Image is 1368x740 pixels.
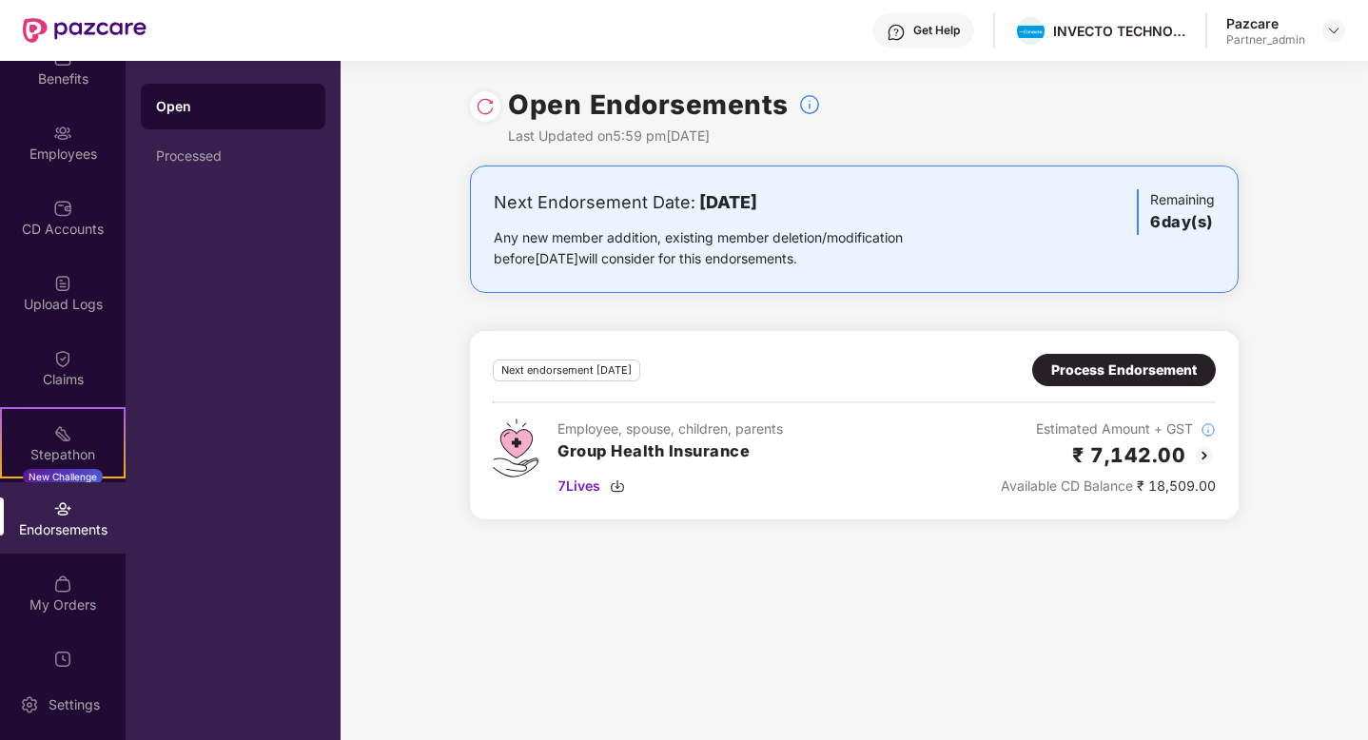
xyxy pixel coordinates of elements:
div: Process Endorsement [1051,360,1197,380]
img: svg+xml;base64,PHN2ZyBpZD0iRG93bmxvYWQtMzJ4MzIiIHhtbG5zPSJodHRwOi8vd3d3LnczLm9yZy8yMDAwL3N2ZyIgd2... [610,478,625,494]
img: svg+xml;base64,PHN2ZyB4bWxucz0iaHR0cDovL3d3dy53My5vcmcvMjAwMC9zdmciIHdpZHRoPSI0Ny43MTQiIGhlaWdodD... [493,419,538,477]
h3: 6 day(s) [1150,210,1215,235]
b: [DATE] [699,192,757,212]
img: svg+xml;base64,PHN2ZyBpZD0iVXBkYXRlZCIgeG1sbnM9Imh0dHA6Ly93d3cudzMub3JnLzIwMDAvc3ZnIiB3aWR0aD0iMj... [53,650,72,669]
div: Next endorsement [DATE] [493,360,640,381]
div: Last Updated on 5:59 pm[DATE] [508,126,821,146]
img: svg+xml;base64,PHN2ZyBpZD0iU2V0dGluZy0yMHgyMCIgeG1sbnM9Imh0dHA6Ly93d3cudzMub3JnLzIwMDAvc3ZnIiB3aW... [20,695,39,714]
img: invecto.png [1017,26,1045,39]
div: Processed [156,148,310,164]
img: svg+xml;base64,PHN2ZyBpZD0iRW5kb3JzZW1lbnRzIiB4bWxucz0iaHR0cDovL3d3dy53My5vcmcvMjAwMC9zdmciIHdpZH... [53,499,72,518]
img: svg+xml;base64,PHN2ZyBpZD0iTXlfT3JkZXJzIiBkYXRhLW5hbWU9Ik15IE9yZGVycyIgeG1sbnM9Imh0dHA6Ly93d3cudz... [53,574,72,594]
div: INVECTO TECHNOLOGIES PRIVATE LIMITED [1053,22,1186,40]
img: svg+xml;base64,PHN2ZyBpZD0iSW5mb18tXzMyeDMyIiBkYXRhLW5hbWU9IkluZm8gLSAzMngzMiIgeG1sbnM9Imh0dHA6Ly... [1201,422,1216,438]
span: 7 Lives [557,476,600,497]
img: svg+xml;base64,PHN2ZyBpZD0iQ2xhaW0iIHhtbG5zPSJodHRwOi8vd3d3LnczLm9yZy8yMDAwL3N2ZyIgd2lkdGg9IjIwIi... [53,349,72,368]
div: Estimated Amount + GST [1001,419,1216,439]
div: Partner_admin [1226,32,1305,48]
div: Settings [43,695,106,714]
div: Next Endorsement Date: [494,189,963,216]
div: Remaining [1137,189,1215,235]
div: ₹ 18,509.00 [1001,476,1216,497]
div: Stepathon [2,445,124,464]
div: Any new member addition, existing member deletion/modification before [DATE] will consider for th... [494,227,963,269]
h2: ₹ 7,142.00 [1072,439,1185,471]
img: svg+xml;base64,PHN2ZyBpZD0iQmFjay0yMHgyMCIgeG1sbnM9Imh0dHA6Ly93d3cudzMub3JnLzIwMDAvc3ZnIiB3aWR0aD... [1193,444,1216,467]
div: Open [156,97,310,116]
h1: Open Endorsements [508,84,789,126]
div: Pazcare [1226,14,1305,32]
img: svg+xml;base64,PHN2ZyBpZD0iSGVscC0zMngzMiIgeG1sbnM9Imh0dHA6Ly93d3cudzMub3JnLzIwMDAvc3ZnIiB3aWR0aD... [887,23,906,42]
img: svg+xml;base64,PHN2ZyBpZD0iRHJvcGRvd24tMzJ4MzIiIHhtbG5zPSJodHRwOi8vd3d3LnczLm9yZy8yMDAwL3N2ZyIgd2... [1326,23,1341,38]
img: svg+xml;base64,PHN2ZyB4bWxucz0iaHR0cDovL3d3dy53My5vcmcvMjAwMC9zdmciIHdpZHRoPSIyMSIgaGVpZ2h0PSIyMC... [53,424,72,443]
div: New Challenge [23,469,103,484]
img: svg+xml;base64,PHN2ZyBpZD0iUmVsb2FkLTMyeDMyIiB4bWxucz0iaHR0cDovL3d3dy53My5vcmcvMjAwMC9zdmciIHdpZH... [476,97,495,116]
div: Get Help [913,23,960,38]
img: svg+xml;base64,PHN2ZyBpZD0iQ0RfQWNjb3VudHMiIGRhdGEtbmFtZT0iQ0QgQWNjb3VudHMiIHhtbG5zPSJodHRwOi8vd3... [53,199,72,218]
img: svg+xml;base64,PHN2ZyBpZD0iSW5mb18tXzMyeDMyIiBkYXRhLW5hbWU9IkluZm8gLSAzMngzMiIgeG1sbnM9Imh0dHA6Ly... [798,93,821,116]
span: Available CD Balance [1001,477,1133,494]
img: svg+xml;base64,PHN2ZyBpZD0iRW1wbG95ZWVzIiB4bWxucz0iaHR0cDovL3d3dy53My5vcmcvMjAwMC9zdmciIHdpZHRoPS... [53,124,72,143]
img: New Pazcare Logo [23,18,147,43]
img: svg+xml;base64,PHN2ZyBpZD0iVXBsb2FkX0xvZ3MiIGRhdGEtbmFtZT0iVXBsb2FkIExvZ3MiIHhtbG5zPSJodHRwOi8vd3... [53,274,72,293]
div: Employee, spouse, children, parents [557,419,783,439]
h3: Group Health Insurance [557,439,783,464]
